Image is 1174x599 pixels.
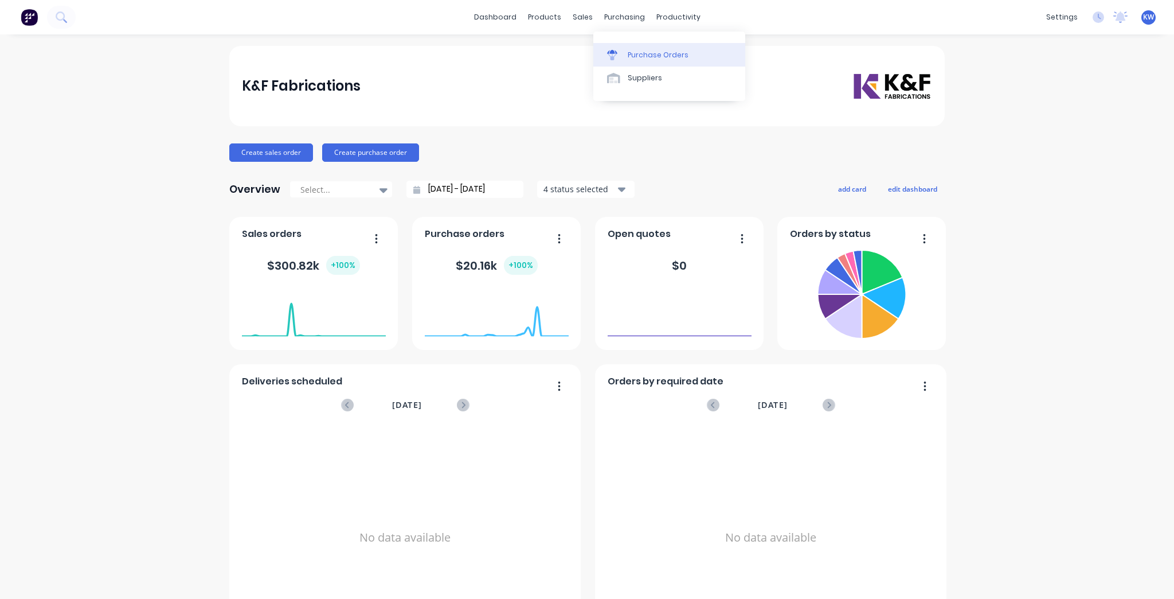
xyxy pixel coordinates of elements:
[628,73,662,83] div: Suppliers
[852,72,932,100] img: K&F Fabrications
[593,67,745,90] a: Suppliers
[468,9,522,26] a: dashboard
[1040,9,1083,26] div: settings
[672,257,687,274] div: $ 0
[831,181,874,196] button: add card
[267,256,360,275] div: $ 300.82k
[522,9,567,26] div: products
[651,9,706,26] div: productivity
[425,227,504,241] span: Purchase orders
[543,183,616,195] div: 4 status selected
[880,181,945,196] button: edit dashboard
[504,256,538,275] div: + 100 %
[567,9,598,26] div: sales
[790,227,871,241] span: Orders by status
[392,399,422,411] span: [DATE]
[456,256,538,275] div: $ 20.16k
[628,50,688,60] div: Purchase Orders
[322,143,419,162] button: Create purchase order
[242,227,302,241] span: Sales orders
[229,143,313,162] button: Create sales order
[242,75,361,98] div: K&F Fabrications
[537,181,635,198] button: 4 status selected
[608,227,671,241] span: Open quotes
[21,9,38,26] img: Factory
[229,178,280,201] div: Overview
[1143,12,1154,22] span: KW
[758,399,788,411] span: [DATE]
[326,256,360,275] div: + 100 %
[598,9,651,26] div: purchasing
[593,43,745,66] a: Purchase Orders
